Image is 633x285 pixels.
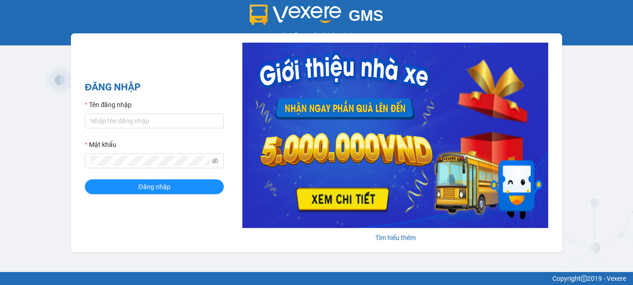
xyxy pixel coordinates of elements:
[85,114,224,128] input: Tên đăng nhập
[212,158,218,164] span: eye-invisible
[85,179,224,194] button: Đăng nhập
[348,7,383,24] span: GMS
[250,5,342,25] img: logo 2
[242,233,548,243] div: Tìm hiểu thêm
[2,31,631,41] div: Hệ thống quản lý hàng hóa
[7,273,626,284] div: Copyright 2019 - Vexere
[250,14,384,21] a: GMS
[85,100,132,110] label: Tên đăng nhập
[138,182,170,192] span: Đăng nhập
[581,275,587,282] span: copyright
[85,139,116,150] label: Mật khẩu
[85,80,224,95] h2: ĐĂNG NHẬP
[242,43,548,228] img: banner-0
[90,156,210,166] input: Mật khẩu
